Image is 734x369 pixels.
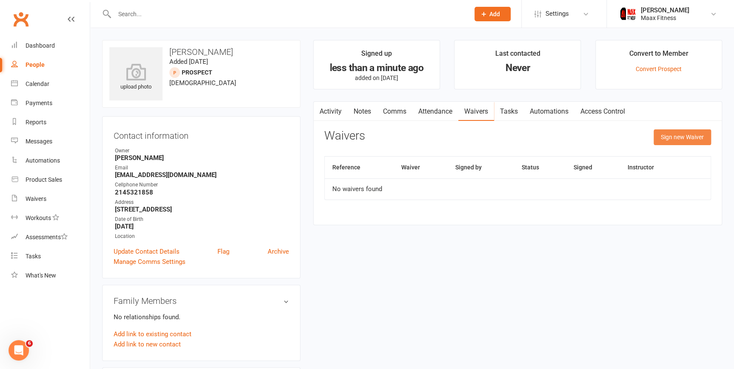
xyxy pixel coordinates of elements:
div: Workouts [26,215,51,221]
a: Product Sales [11,170,90,189]
a: Automations [11,151,90,170]
div: less than a minute ago [321,63,432,72]
div: Assessments [26,234,68,240]
div: [PERSON_NAME] [641,6,689,14]
a: Tasks [494,102,524,121]
a: Reports [11,113,90,132]
th: Reference [325,157,394,178]
div: Waivers [26,195,46,202]
snap: prospect [182,69,212,76]
a: Comms [377,102,412,121]
strong: 2145321858 [115,189,289,196]
a: Activity [314,102,348,121]
div: Calendar [26,80,49,87]
div: upload photo [109,63,163,92]
div: People [26,61,45,68]
h3: [PERSON_NAME] [109,47,293,57]
strong: [PERSON_NAME] [115,154,289,162]
th: Signed [566,157,620,178]
div: Signed up [361,48,392,63]
strong: [DATE] [115,223,289,230]
th: Status [514,157,566,178]
a: Automations [524,102,574,121]
img: thumb_image1759205071.png [620,6,637,23]
div: Last contacted [495,48,540,63]
a: Tasks [11,247,90,266]
a: Update Contact Details [114,246,180,257]
div: Automations [26,157,60,164]
div: Tasks [26,253,41,260]
a: Assessments [11,228,90,247]
a: Archive [268,246,289,257]
a: Convert Prospect [636,66,682,72]
div: Product Sales [26,176,62,183]
div: Cellphone Number [115,181,289,189]
time: Added [DATE] [169,58,208,66]
div: Email [115,164,289,172]
button: Add [474,7,511,21]
a: Dashboard [11,36,90,55]
div: Dashboard [26,42,55,49]
div: Owner [115,147,289,155]
span: 6 [26,340,33,347]
th: Waiver [394,157,448,178]
strong: [STREET_ADDRESS] [115,206,289,213]
span: [DEMOGRAPHIC_DATA] [169,79,236,87]
span: Add [489,11,500,17]
a: Manage Comms Settings [114,257,186,267]
div: Payments [26,100,52,106]
a: Attendance [412,102,458,121]
a: Add link to new contact [114,339,181,349]
strong: [EMAIL_ADDRESS][DOMAIN_NAME] [115,171,289,179]
div: Address [115,198,289,206]
td: No waivers found [325,178,711,200]
p: No relationships found. [114,312,289,322]
a: Waivers [458,102,494,121]
div: Never [462,63,573,72]
div: Messages [26,138,52,145]
p: added on [DATE] [321,74,432,81]
a: Add link to existing contact [114,329,191,339]
a: Access Control [574,102,631,121]
a: Flag [217,246,229,257]
div: Maax Fitness [641,14,689,22]
div: Location [115,232,289,240]
a: Messages [11,132,90,151]
h3: Family Members [114,296,289,306]
a: Clubworx [10,9,31,30]
div: Reports [26,119,46,126]
a: Notes [348,102,377,121]
button: Sign new Waiver [654,129,711,145]
a: Calendar [11,74,90,94]
a: Workouts [11,209,90,228]
iframe: Intercom live chat [9,340,29,360]
th: Signed by [448,157,514,178]
input: Search... [112,8,463,20]
a: Payments [11,94,90,113]
h3: Contact information [114,128,289,140]
a: People [11,55,90,74]
div: Convert to Member [629,48,688,63]
h3: Waivers [324,129,365,143]
div: What's New [26,272,56,279]
div: Date of Birth [115,215,289,223]
a: What's New [11,266,90,285]
span: Settings [546,4,569,23]
th: Instructor [620,157,686,178]
a: Waivers [11,189,90,209]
